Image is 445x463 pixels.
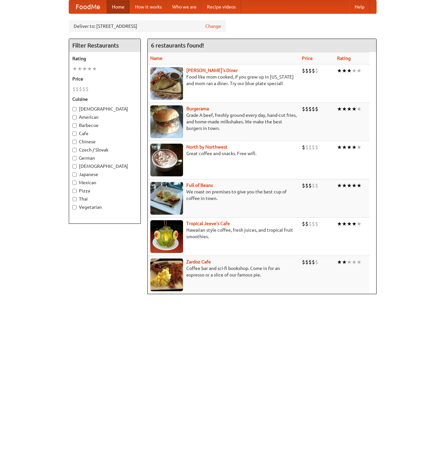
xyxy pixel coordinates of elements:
[72,132,77,136] input: Cafe
[202,0,241,13] a: Recipe videos
[305,258,308,266] li: $
[150,220,183,253] img: jeeves.jpg
[72,96,137,102] h5: Cuisine
[308,182,312,189] li: $
[107,0,130,13] a: Home
[302,67,305,74] li: $
[186,221,230,226] b: Tropical Jeeve's Cafe
[82,85,85,93] li: $
[72,65,77,72] li: ★
[337,182,342,189] li: ★
[337,56,351,61] a: Rating
[357,105,362,113] li: ★
[186,259,211,264] a: Zardoz Cafe
[305,67,308,74] li: $
[186,183,213,188] a: Full of Beans
[357,258,362,266] li: ★
[205,23,221,29] a: Change
[302,182,305,189] li: $
[76,85,79,93] li: $
[72,115,77,119] input: American
[347,258,352,266] li: ★
[312,220,315,227] li: $
[352,220,357,227] li: ★
[337,258,342,266] li: ★
[150,150,297,157] p: Great coffee and snacks. Free wifi.
[92,65,97,72] li: ★
[72,164,77,169] input: [DEMOGRAPHIC_DATA]
[72,181,77,185] input: Mexican
[72,85,76,93] li: $
[72,147,137,153] label: Czech / Slovak
[342,105,347,113] li: ★
[72,197,77,201] input: Thai
[347,67,352,74] li: ★
[315,67,318,74] li: $
[186,144,228,150] a: North by Northwest
[150,56,162,61] a: Name
[87,65,92,72] li: ★
[347,220,352,227] li: ★
[305,105,308,113] li: $
[150,112,297,132] p: Grade A beef, freshly ground every day, hand-cut fries, and home-made milkshakes. We make the bes...
[305,220,308,227] li: $
[342,220,347,227] li: ★
[72,106,137,112] label: [DEMOGRAPHIC_DATA]
[312,105,315,113] li: $
[72,156,77,160] input: German
[150,67,183,100] img: sallys.jpg
[357,182,362,189] li: ★
[342,258,347,266] li: ★
[72,123,77,128] input: Barbecue
[150,188,297,202] p: We roast on premises to give you the best cup of coffee in town.
[342,67,347,74] li: ★
[72,130,137,137] label: Cafe
[315,258,318,266] li: $
[150,144,183,176] img: north.jpg
[186,106,209,111] b: Burgerama
[305,182,308,189] li: $
[72,138,137,145] label: Chinese
[72,179,137,186] label: Mexican
[315,182,318,189] li: $
[352,182,357,189] li: ★
[72,189,77,193] input: Pizza
[312,258,315,266] li: $
[150,74,297,87] p: Food like mom cooked, if you grew up in [US_STATE] and mom ran a diner. Try our blue plate special!
[167,0,202,13] a: Who we are
[151,42,204,48] ng-pluralize: 6 restaurants found!
[342,182,347,189] li: ★
[72,76,137,82] h5: Price
[69,0,107,13] a: FoodMe
[342,144,347,151] li: ★
[79,85,82,93] li: $
[72,163,137,169] label: [DEMOGRAPHIC_DATA]
[347,144,352,151] li: ★
[150,258,183,291] img: zardoz.jpg
[82,65,87,72] li: ★
[308,144,312,151] li: $
[312,182,315,189] li: $
[72,114,137,120] label: American
[130,0,167,13] a: How it works
[349,0,370,13] a: Help
[72,172,77,177] input: Japanese
[85,85,89,93] li: $
[72,196,137,202] label: Thai
[337,105,342,113] li: ★
[308,220,312,227] li: $
[302,220,305,227] li: $
[315,220,318,227] li: $
[302,258,305,266] li: $
[308,258,312,266] li: $
[69,20,226,32] div: Deliver to: [STREET_ADDRESS]
[357,67,362,74] li: ★
[308,67,312,74] li: $
[305,144,308,151] li: $
[72,205,77,209] input: Vegetarian
[72,55,137,62] h5: Rating
[72,187,137,194] label: Pizza
[357,144,362,151] li: ★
